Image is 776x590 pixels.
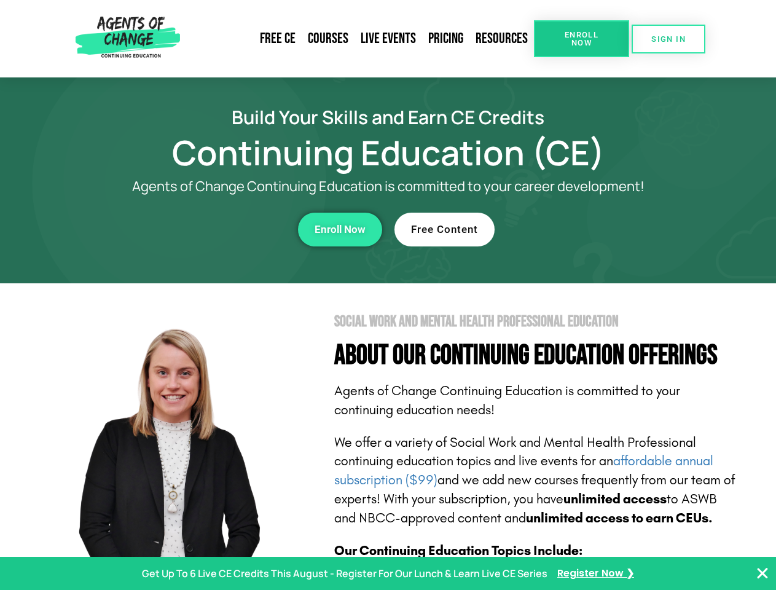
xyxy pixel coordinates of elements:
[185,25,534,53] nav: Menu
[254,25,302,53] a: Free CE
[298,213,382,246] a: Enroll Now
[651,35,686,43] span: SIGN IN
[38,138,739,167] h1: Continuing Education (CE)
[557,565,634,583] a: Register Now ❯
[394,213,495,246] a: Free Content
[355,25,422,53] a: Live Events
[315,224,366,235] span: Enroll Now
[334,543,582,559] b: Our Continuing Education Topics Include:
[563,491,667,507] b: unlimited access
[411,224,478,235] span: Free Content
[632,25,705,53] a: SIGN IN
[142,565,547,583] p: Get Up To 6 Live CE Credits This August - Register For Our Lunch & Learn Live CE Series
[469,25,534,53] a: Resources
[526,510,713,526] b: unlimited access to earn CEUs.
[302,25,355,53] a: Courses
[38,108,739,126] h2: Build Your Skills and Earn CE Credits
[422,25,469,53] a: Pricing
[334,383,680,418] span: Agents of Change Continuing Education is committed to your continuing education needs!
[534,20,629,57] a: Enroll Now
[554,31,609,47] span: Enroll Now
[334,314,739,329] h2: Social Work and Mental Health Professional Education
[755,566,770,581] button: Close Banner
[87,179,689,194] p: Agents of Change Continuing Education is committed to your career development!
[334,342,739,369] h4: About Our Continuing Education Offerings
[334,433,739,528] p: We offer a variety of Social Work and Mental Health Professional continuing education topics and ...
